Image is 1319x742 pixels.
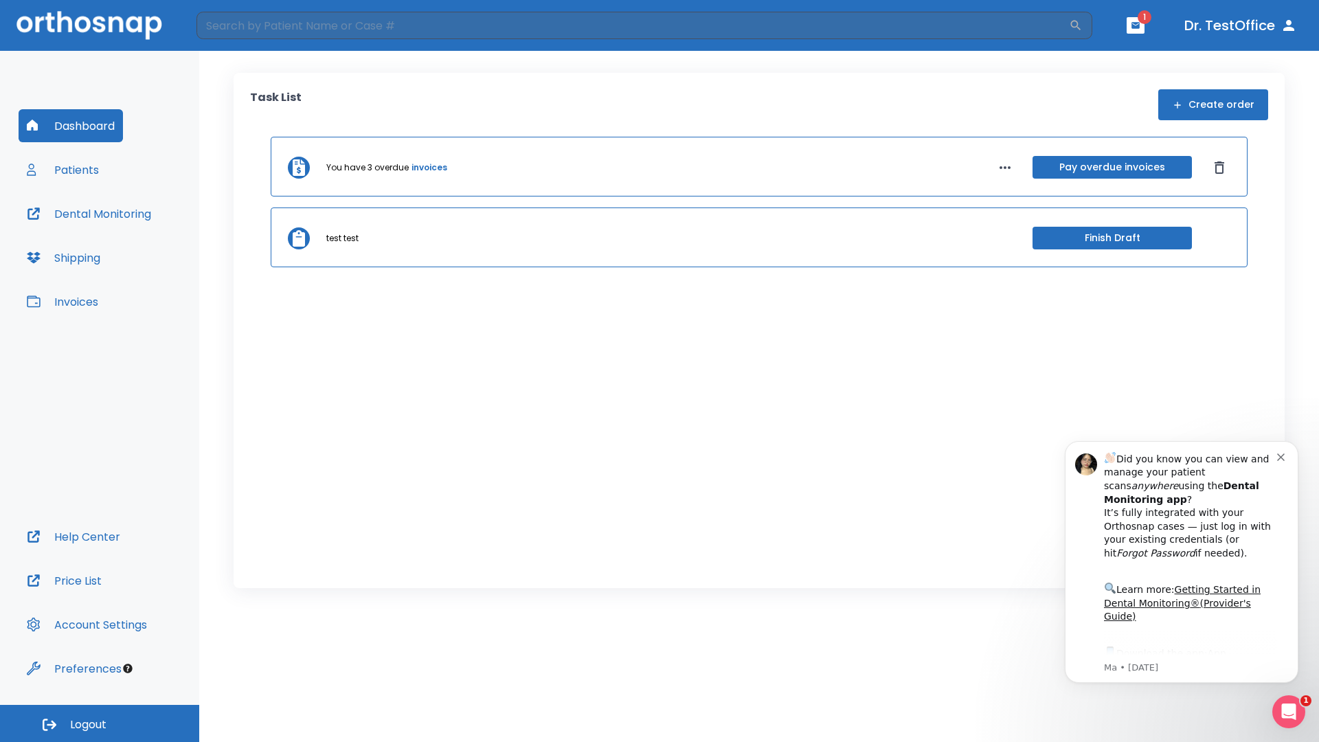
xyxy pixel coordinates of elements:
[412,161,447,174] a: invoices
[1044,420,1319,705] iframe: Intercom notifications message
[19,241,109,274] button: Shipping
[1208,157,1230,179] button: Dismiss
[326,161,409,174] p: You have 3 overdue
[19,520,128,553] button: Help Center
[60,241,233,254] p: Message from Ma, sent 2w ago
[1179,13,1303,38] button: Dr. TestOffice
[70,717,106,732] span: Logout
[16,11,162,39] img: Orthosnap
[326,232,359,245] p: test test
[19,285,106,318] button: Invoices
[60,224,233,294] div: Download the app: | ​ Let us know if you need help getting started!
[19,197,159,230] button: Dental Monitoring
[196,12,1069,39] input: Search by Patient Name or Case #
[233,30,244,41] button: Dismiss notification
[1300,695,1311,706] span: 1
[1033,227,1192,249] button: Finish Draft
[1033,156,1192,179] button: Pay overdue invoices
[250,89,302,120] p: Task List
[1138,10,1151,24] span: 1
[19,608,155,641] button: Account Settings
[19,109,123,142] button: Dashboard
[19,652,130,685] button: Preferences
[60,227,182,252] a: App Store
[1158,89,1268,120] button: Create order
[1272,695,1305,728] iframe: Intercom live chat
[19,153,107,186] button: Patients
[122,662,134,675] div: Tooltip anchor
[19,564,110,597] button: Price List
